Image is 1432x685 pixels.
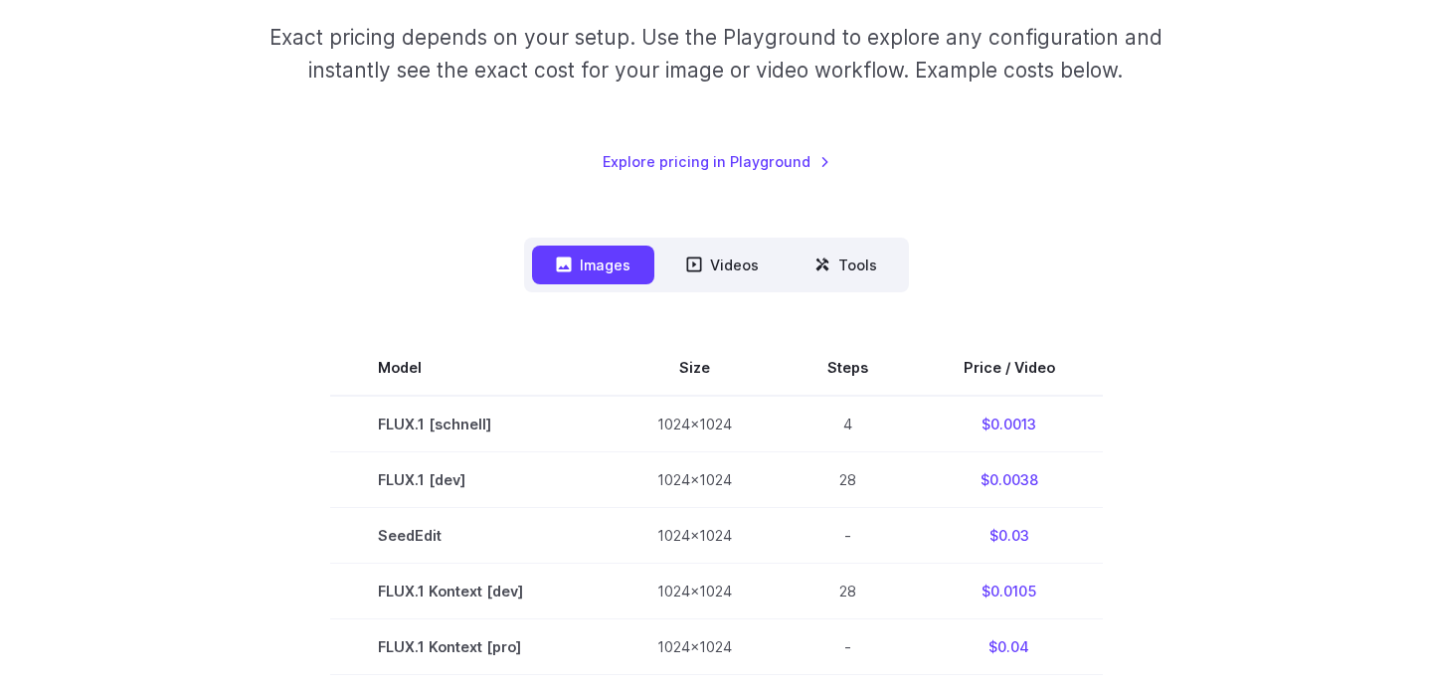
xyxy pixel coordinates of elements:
[330,507,610,563] td: SeedEdit
[662,246,783,284] button: Videos
[610,451,780,507] td: 1024x1024
[916,563,1103,618] td: $0.0105
[610,563,780,618] td: 1024x1024
[780,507,916,563] td: -
[780,340,916,396] th: Steps
[610,396,780,452] td: 1024x1024
[916,618,1103,674] td: $0.04
[330,396,610,452] td: FLUX.1 [schnell]
[532,246,654,284] button: Images
[603,150,830,173] a: Explore pricing in Playground
[791,246,901,284] button: Tools
[330,340,610,396] th: Model
[330,618,610,674] td: FLUX.1 Kontext [pro]
[780,396,916,452] td: 4
[916,451,1103,507] td: $0.0038
[916,396,1103,452] td: $0.0013
[232,21,1200,87] p: Exact pricing depends on your setup. Use the Playground to explore any configuration and instantl...
[780,618,916,674] td: -
[780,563,916,618] td: 28
[610,618,780,674] td: 1024x1024
[330,451,610,507] td: FLUX.1 [dev]
[330,563,610,618] td: FLUX.1 Kontext [dev]
[916,340,1103,396] th: Price / Video
[916,507,1103,563] td: $0.03
[610,340,780,396] th: Size
[780,451,916,507] td: 28
[610,507,780,563] td: 1024x1024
